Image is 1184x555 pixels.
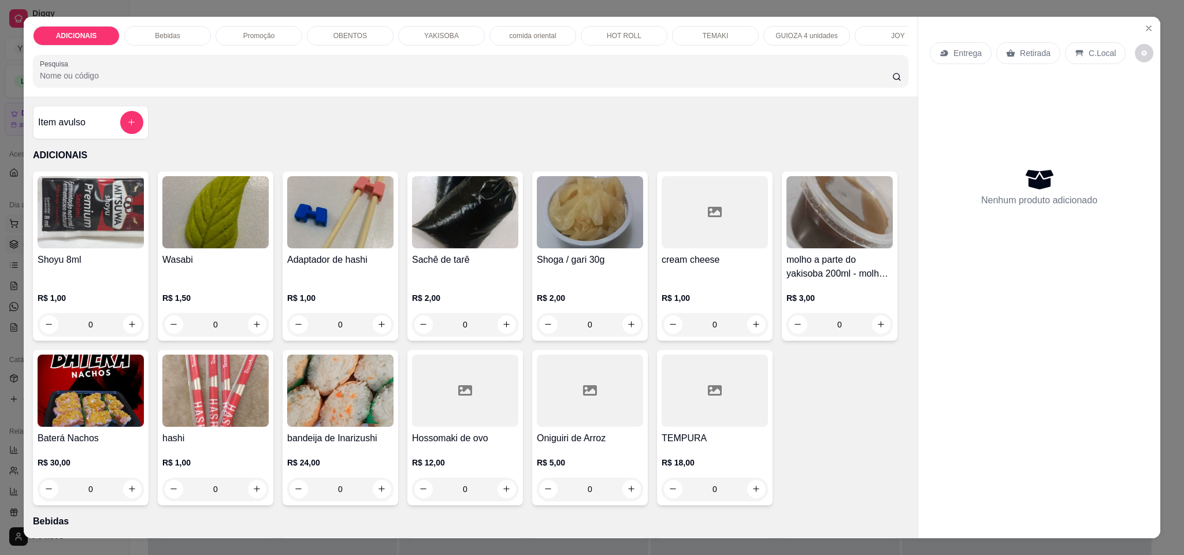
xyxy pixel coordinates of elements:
[662,292,768,304] p: R$ 1,00
[786,253,893,281] h4: molho a parte do yakisoba 200ml - molho yakisoba
[162,457,269,468] p: R$ 1,00
[537,457,643,468] p: R$ 5,00
[747,480,766,498] button: increase-product-quantity
[537,253,643,267] h4: Shoga / gari 30g
[664,480,682,498] button: decrease-product-quantity
[414,480,433,498] button: decrease-product-quantity
[38,292,144,304] p: R$ 1,00
[38,253,144,267] h4: Shoyu 8ml
[287,457,394,468] p: R$ 24,00
[56,31,97,40] p: ADICIONAIS
[248,315,266,334] button: increase-product-quantity
[414,315,433,334] button: decrease-product-quantity
[539,315,558,334] button: decrease-product-quantity
[120,111,143,134] button: add-separate-item
[789,315,807,334] button: decrease-product-quantity
[40,480,58,498] button: decrease-product-quantity
[622,480,641,498] button: increase-product-quantity
[498,315,516,334] button: increase-product-quantity
[1089,47,1116,59] p: C.Local
[162,176,269,248] img: product-image
[537,431,643,445] h4: Oniguiri de Arroz
[1135,44,1153,62] button: decrease-product-quantity
[981,193,1097,207] p: Nenhum produto adicionado
[747,315,766,334] button: increase-product-quantity
[333,31,367,40] p: OBENTOS
[412,431,518,445] h4: Hossomaki de ovo
[162,431,269,445] h4: hashi
[786,176,893,248] img: product-image
[165,480,183,498] button: decrease-product-quantity
[1020,47,1051,59] p: Retirada
[38,431,144,445] h4: Baterá Nachos
[38,116,86,129] h4: Item avulso
[123,315,142,334] button: increase-product-quantity
[412,457,518,468] p: R$ 12,00
[537,176,643,248] img: product-image
[373,315,391,334] button: increase-product-quantity
[287,292,394,304] p: R$ 1,00
[289,315,308,334] button: decrease-product-quantity
[953,47,982,59] p: Entrega
[40,59,72,69] label: Pesquisa
[289,480,308,498] button: decrease-product-quantity
[775,31,837,40] p: GUIOZA 4 unidades
[162,355,269,427] img: product-image
[123,480,142,498] button: increase-product-quantity
[662,457,768,468] p: R$ 18,00
[622,315,641,334] button: increase-product-quantity
[40,70,892,81] input: Pesquisa
[40,315,58,334] button: decrease-product-quantity
[607,31,641,40] p: HOT ROLL
[509,31,556,40] p: comida oriental
[33,515,908,528] p: Bebidas
[155,31,180,40] p: Bebidas
[664,315,682,334] button: decrease-product-quantity
[162,253,269,267] h4: Wasabi
[38,355,144,427] img: product-image
[287,253,394,267] h4: Adaptador de hashi
[38,176,144,248] img: product-image
[1140,19,1158,38] button: Close
[412,176,518,248] img: product-image
[373,480,391,498] button: increase-product-quantity
[662,253,768,267] h4: cream cheese
[248,480,266,498] button: increase-product-quantity
[287,355,394,427] img: product-image
[287,176,394,248] img: product-image
[872,315,890,334] button: increase-product-quantity
[287,431,394,445] h4: bandeija de Inarizushi
[703,31,729,40] p: TEMAKI
[424,31,459,40] p: YAKISOBA
[412,253,518,267] h4: Sachê de tarê
[412,292,518,304] p: R$ 2,00
[891,31,904,40] p: JOY
[33,148,908,162] p: ADICIONAIS
[662,431,768,445] h4: TEMPURA
[786,292,893,304] p: R$ 3,00
[38,457,144,468] p: R$ 30,00
[539,480,558,498] button: decrease-product-quantity
[162,292,269,304] p: R$ 1,50
[498,480,516,498] button: increase-product-quantity
[537,292,643,304] p: R$ 2,00
[165,315,183,334] button: decrease-product-quantity
[243,31,275,40] p: Promoção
